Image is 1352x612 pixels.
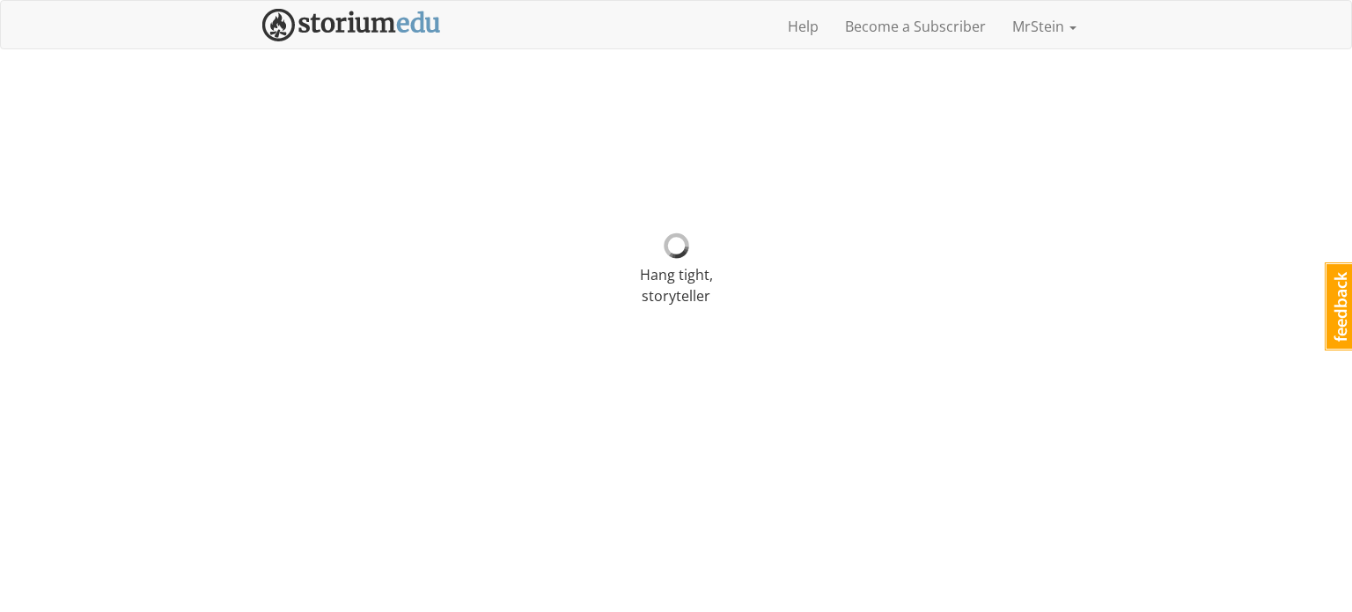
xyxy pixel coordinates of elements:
span: Hang tight, storyteller [640,265,713,306]
a: MrStein [999,4,1090,48]
a: Become a Subscriber [832,4,999,48]
a: Help [775,4,832,48]
img: StoriumEDU [262,9,441,41]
